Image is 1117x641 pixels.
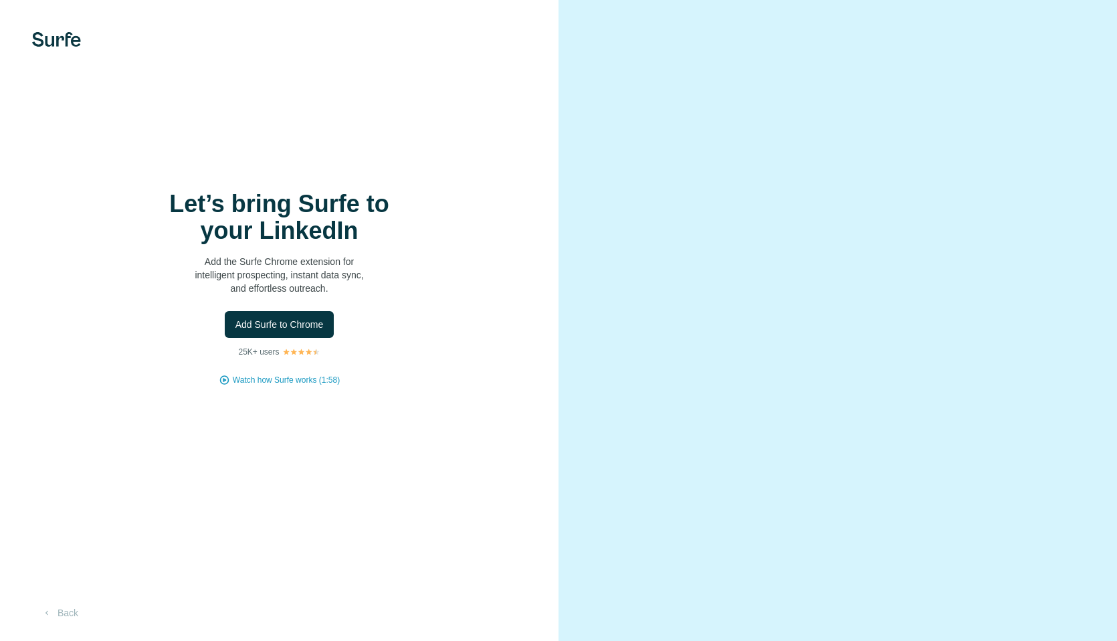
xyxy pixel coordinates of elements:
p: 25K+ users [238,346,279,358]
button: Back [32,601,88,625]
button: Add Surfe to Chrome [225,311,334,338]
p: Add the Surfe Chrome extension for intelligent prospecting, instant data sync, and effortless out... [146,255,413,295]
button: Watch how Surfe works (1:58) [233,374,340,386]
span: Add Surfe to Chrome [235,318,324,331]
h1: Let’s bring Surfe to your LinkedIn [146,191,413,244]
img: Rating Stars [282,348,320,356]
img: Surfe's logo [32,32,81,47]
